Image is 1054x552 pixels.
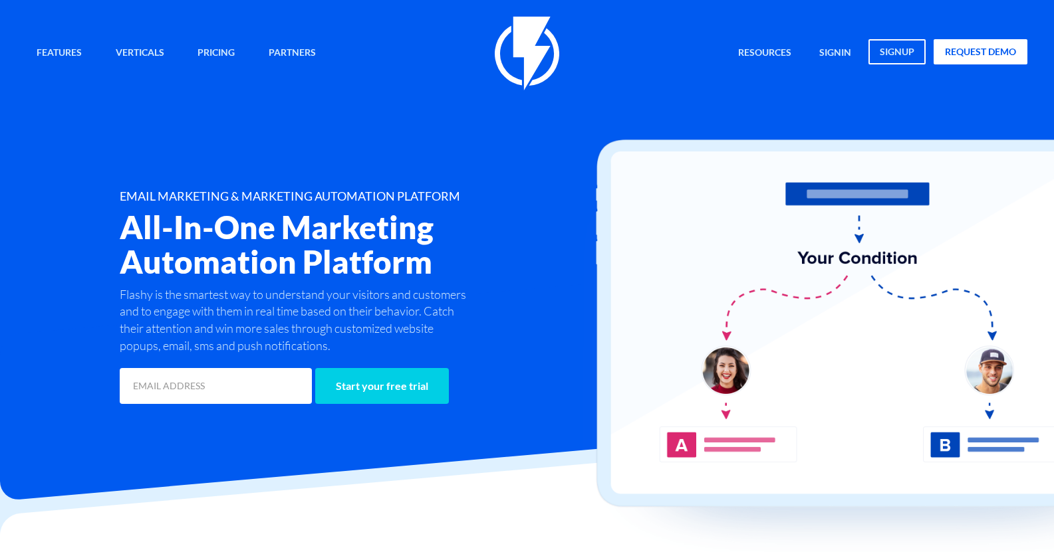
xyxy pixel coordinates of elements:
[27,39,92,68] a: Features
[728,39,801,68] a: Resources
[120,368,312,404] input: EMAIL ADDRESS
[106,39,174,68] a: Verticals
[120,286,475,355] p: Flashy is the smartest way to understand your visitors and customers and to engage with them in r...
[259,39,326,68] a: Partners
[868,39,926,64] a: signup
[934,39,1027,64] a: request demo
[120,190,600,203] h1: EMAIL MARKETING & MARKETING AUTOMATION PLATFORM
[188,39,245,68] a: Pricing
[315,368,449,404] input: Start your free trial
[120,210,600,280] h2: All-In-One Marketing Automation Platform
[809,39,861,68] a: signin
